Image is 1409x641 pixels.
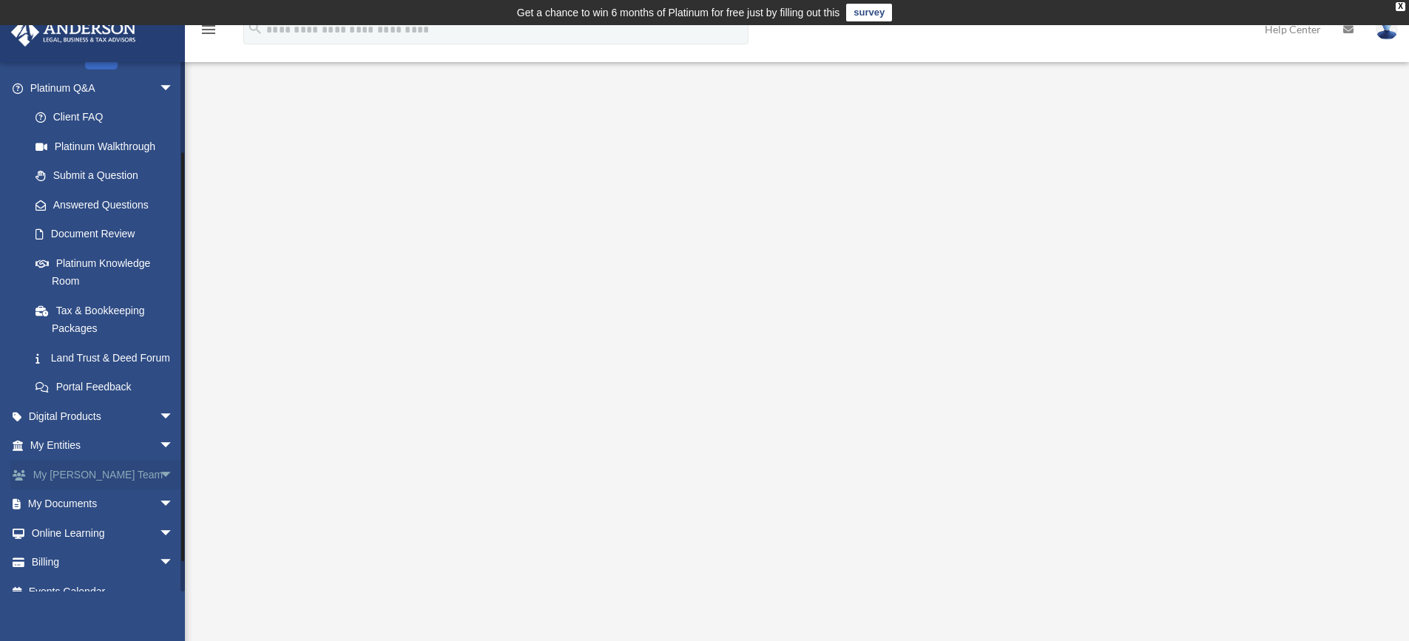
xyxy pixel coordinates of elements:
a: Billingarrow_drop_down [10,548,196,577]
a: survey [846,4,892,21]
img: Anderson Advisors Platinum Portal [7,18,141,47]
div: Get a chance to win 6 months of Platinum for free just by filling out this [517,4,840,21]
a: Document Review [21,220,196,249]
a: menu [200,26,217,38]
span: arrow_drop_down [159,73,189,104]
span: arrow_drop_down [159,518,189,549]
iframe: <span data-mce-type="bookmark" style="display: inline-block; width: 0px; overflow: hidden; line-h... [396,125,1195,569]
div: close [1396,2,1405,11]
a: Platinum Knowledge Room [21,248,196,296]
a: Tax & Bookkeeping Packages [21,296,196,343]
a: Events Calendar [10,577,196,606]
i: search [247,20,263,36]
span: arrow_drop_down [159,431,189,461]
a: My [PERSON_NAME] Teamarrow_drop_down [10,460,196,489]
a: Submit a Question [21,161,196,191]
a: Digital Productsarrow_drop_down [10,401,196,431]
a: My Entitiesarrow_drop_down [10,431,196,461]
i: menu [200,21,217,38]
span: arrow_drop_down [159,460,189,490]
span: arrow_drop_down [159,489,189,520]
a: Answered Questions [21,190,196,220]
span: arrow_drop_down [159,401,189,432]
a: Land Trust & Deed Forum [21,343,196,373]
a: Portal Feedback [21,373,196,402]
a: My Documentsarrow_drop_down [10,489,196,519]
span: arrow_drop_down [159,548,189,578]
a: Platinum Walkthrough [21,132,189,161]
img: User Pic [1376,18,1398,40]
a: Platinum Q&Aarrow_drop_down [10,73,196,103]
a: Client FAQ [21,103,196,132]
a: Online Learningarrow_drop_down [10,518,196,548]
